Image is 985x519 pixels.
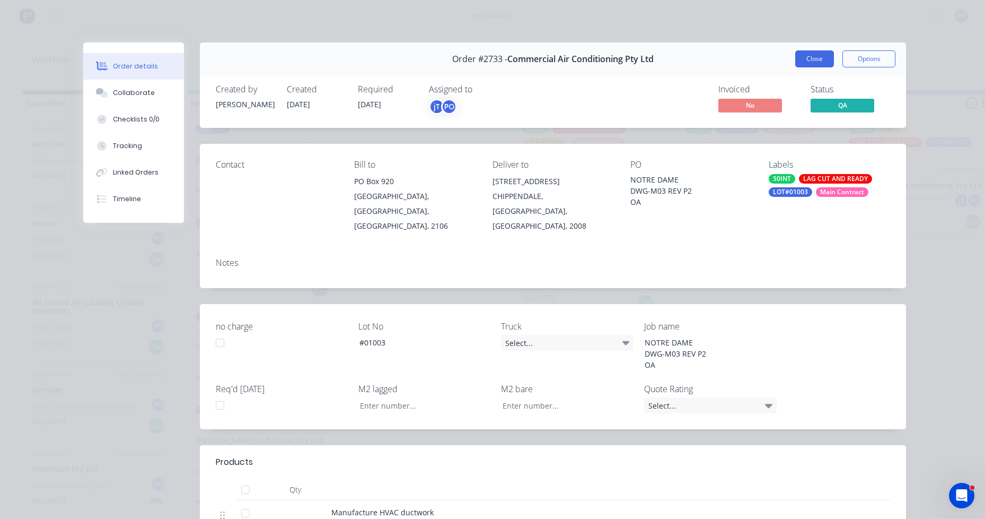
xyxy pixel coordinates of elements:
[358,383,491,395] label: M2 lagged
[354,189,476,233] div: [GEOGRAPHIC_DATA], [GEOGRAPHIC_DATA], [GEOGRAPHIC_DATA], 2106
[83,106,184,133] button: Checklists 0/0
[113,62,158,71] div: Order details
[113,141,142,151] div: Tracking
[354,174,476,233] div: PO Box 920[GEOGRAPHIC_DATA], [GEOGRAPHIC_DATA], [GEOGRAPHIC_DATA], 2106
[83,186,184,212] button: Timeline
[429,99,457,115] button: jTPO
[644,397,777,413] div: Select...
[83,80,184,106] button: Collaborate
[816,187,868,197] div: Main Contract
[429,99,445,115] div: jT
[630,174,752,207] div: NOTRE DAME DWG-M03 REV P2 OA
[644,383,777,395] label: Quote Rating
[354,174,476,189] div: PO Box 920
[113,168,159,177] div: Linked Orders
[113,88,155,98] div: Collaborate
[811,99,874,115] button: QA
[811,99,874,112] span: QA
[501,383,634,395] label: M2 bare
[718,99,782,112] span: No
[263,479,327,500] div: Qty
[216,160,337,170] div: Contact
[636,335,769,373] div: NOTRE DAME DWG-M03 REV P2 OA
[441,99,457,115] div: PO
[83,53,184,80] button: Order details
[287,99,310,109] span: [DATE]
[331,507,434,517] span: Manufacture HVAC ductwork
[216,99,274,110] div: [PERSON_NAME]
[351,397,491,413] input: Enter number...
[799,174,872,184] div: LAG CUT AND READY
[83,159,184,186] button: Linked Orders
[354,160,476,170] div: Bill to
[769,187,812,197] div: LOT#01003
[113,115,160,124] div: Checklists 0/0
[811,84,890,94] div: Status
[452,54,507,64] span: Order #2733 -
[358,99,381,109] span: [DATE]
[287,84,345,94] div: Created
[501,320,634,333] label: Truck
[795,50,834,67] button: Close
[501,335,634,351] div: Select...
[842,50,895,67] button: Options
[216,383,348,395] label: Req'd [DATE]
[644,320,777,333] label: Job name
[718,84,798,94] div: Invoiced
[216,320,348,333] label: no charge
[492,160,614,170] div: Deliver to
[492,174,614,189] div: [STREET_ADDRESS]
[358,84,416,94] div: Required
[494,397,634,413] input: Enter number...
[216,258,890,268] div: Notes
[507,54,654,64] span: Commercial Air Conditioning Pty Ltd
[216,456,253,469] div: Products
[83,133,184,159] button: Tracking
[769,160,890,170] div: Labels
[429,84,535,94] div: Assigned to
[351,335,483,350] div: #01003
[949,483,974,508] iframe: Intercom live chat
[630,160,752,170] div: PO
[113,194,141,204] div: Timeline
[769,174,795,184] div: 50INT
[492,189,614,233] div: CHIPPENDALE, [GEOGRAPHIC_DATA], [GEOGRAPHIC_DATA], 2008
[492,174,614,233] div: [STREET_ADDRESS]CHIPPENDALE, [GEOGRAPHIC_DATA], [GEOGRAPHIC_DATA], 2008
[358,320,491,333] label: Lot No
[216,84,274,94] div: Created by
